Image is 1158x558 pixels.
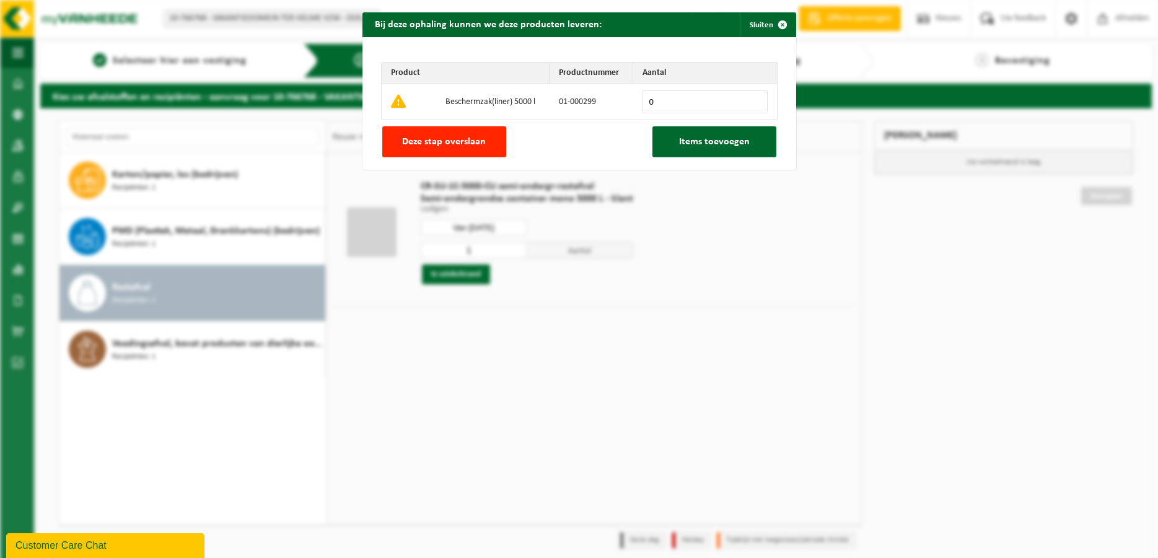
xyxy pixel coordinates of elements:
[740,12,795,37] button: Sluiten
[633,63,777,84] th: Aantal
[382,126,506,157] button: Deze stap overslaan
[550,84,633,120] td: 01-000299
[679,137,750,147] span: Items toevoegen
[550,63,633,84] th: Productnummer
[382,63,550,84] th: Product
[652,126,776,157] button: Items toevoegen
[362,12,614,36] h2: Bij deze ophaling kunnen we deze producten leveren:
[6,531,207,558] iframe: chat widget
[402,137,486,147] span: Deze stap overslaan
[436,84,550,120] td: Beschermzak(liner) 5000 l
